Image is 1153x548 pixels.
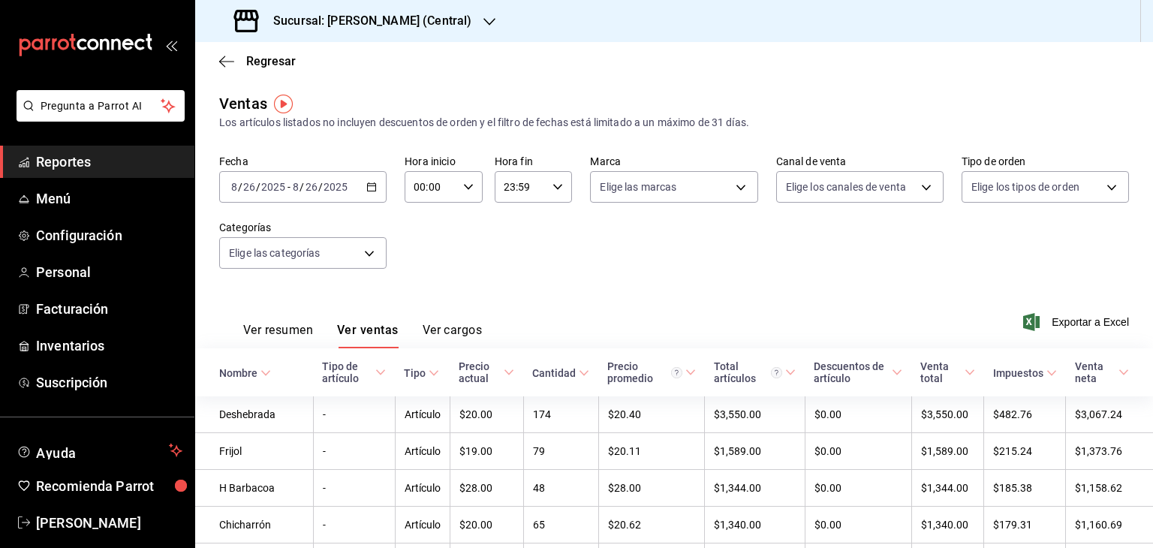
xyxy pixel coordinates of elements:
td: $1,158.62 [1066,470,1153,507]
span: Pregunta a Parrot AI [41,98,161,114]
label: Categorías [219,222,387,233]
span: [PERSON_NAME] [36,513,182,533]
span: Venta total [920,360,975,384]
span: Elige las categorías [229,245,321,260]
span: Elige las marcas [600,179,676,194]
td: $482.76 [984,396,1066,433]
label: Canal de venta [776,156,944,167]
td: $20.00 [450,507,523,543]
div: Venta total [920,360,962,384]
svg: Precio promedio = Total artículos / cantidad [671,367,682,378]
span: Tipo de artículo [322,360,386,384]
td: 174 [523,396,598,433]
div: Cantidad [532,367,576,379]
div: Precio actual [459,360,501,384]
span: Cantidad [532,367,589,379]
td: $1,373.76 [1066,433,1153,470]
td: $20.62 [598,507,704,543]
td: Frijol [195,433,313,470]
span: Precio actual [459,360,514,384]
img: Tooltip marker [274,95,293,113]
td: $20.00 [450,396,523,433]
td: $28.00 [450,470,523,507]
td: $19.00 [450,433,523,470]
input: -- [305,181,318,193]
label: Fecha [219,156,387,167]
td: Deshebrada [195,396,313,433]
span: Nombre [219,367,271,379]
input: ---- [323,181,348,193]
span: / [256,181,260,193]
td: Chicharrón [195,507,313,543]
div: Nombre [219,367,257,379]
h3: Sucursal: [PERSON_NAME] (Central) [261,12,471,30]
button: Ver resumen [243,323,313,348]
td: - [313,433,395,470]
td: $1,589.00 [705,433,805,470]
td: $0.00 [805,396,911,433]
div: navigation tabs [243,323,482,348]
td: $1,340.00 [911,507,984,543]
span: Configuración [36,225,182,245]
span: Regresar [246,54,296,68]
label: Hora fin [495,156,573,167]
span: Elige los canales de venta [786,179,906,194]
button: Exportar a Excel [1026,313,1129,331]
svg: El total artículos considera cambios de precios en los artículos así como costos adicionales por ... [771,367,782,378]
td: $179.31 [984,507,1066,543]
button: Ver cargos [423,323,483,348]
span: Ayuda [36,441,163,459]
td: - [313,470,395,507]
span: Impuestos [993,367,1057,379]
td: $1,589.00 [911,433,984,470]
td: $3,067.24 [1066,396,1153,433]
button: Regresar [219,54,296,68]
td: $185.38 [984,470,1066,507]
span: - [287,181,291,193]
td: $1,344.00 [705,470,805,507]
td: $20.40 [598,396,704,433]
span: Elige los tipos de orden [971,179,1079,194]
td: Artículo [395,470,450,507]
span: Tipo [404,367,439,379]
span: Total artículos [714,360,796,384]
td: H Barbacoa [195,470,313,507]
td: 48 [523,470,598,507]
td: $20.11 [598,433,704,470]
label: Hora inicio [405,156,483,167]
td: $1,340.00 [705,507,805,543]
td: $3,550.00 [911,396,984,433]
span: / [318,181,323,193]
input: ---- [260,181,286,193]
td: $28.00 [598,470,704,507]
input: -- [292,181,300,193]
div: Descuentos de artículo [814,360,889,384]
button: Pregunta a Parrot AI [17,90,185,122]
span: Venta neta [1075,360,1129,384]
span: / [300,181,304,193]
span: Suscripción [36,372,182,393]
span: Precio promedio [607,360,695,384]
td: $3,550.00 [705,396,805,433]
span: Descuentos de artículo [814,360,902,384]
td: Artículo [395,433,450,470]
td: $0.00 [805,507,911,543]
td: $215.24 [984,433,1066,470]
div: Tipo de artículo [322,360,372,384]
div: Total artículos [714,360,783,384]
td: 65 [523,507,598,543]
span: / [238,181,242,193]
span: Personal [36,262,182,282]
td: 79 [523,433,598,470]
td: $1,344.00 [911,470,984,507]
span: Reportes [36,152,182,172]
td: $0.00 [805,470,911,507]
div: Precio promedio [607,360,682,384]
td: Artículo [395,396,450,433]
div: Venta neta [1075,360,1115,384]
div: Tipo [404,367,426,379]
label: Tipo de orden [962,156,1129,167]
input: -- [230,181,238,193]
